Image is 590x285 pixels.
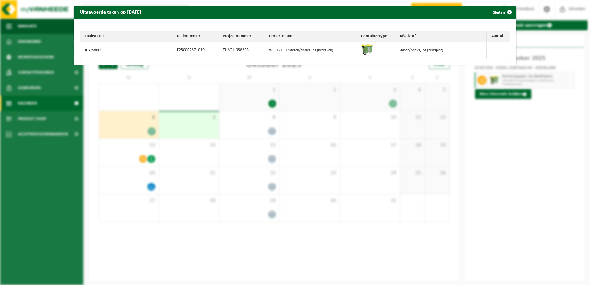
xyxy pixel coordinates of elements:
td: T250002871019 [172,42,218,59]
td: karton/papier, los (bedrijven) [395,42,487,59]
td: TL-VEL-058333 [218,42,264,59]
td: Afgewerkt [80,42,172,59]
button: Sluiten [488,6,516,19]
th: Projectnummer [218,31,264,42]
th: Containertype [356,31,395,42]
img: WB-0660-HPE-GN-50 [361,43,373,56]
td: WB-0660-HP karton/papier, los (bedrijven) [264,42,356,59]
th: Afvalstof [395,31,487,42]
th: Taakstatus [80,31,172,42]
th: Taaknummer [172,31,218,42]
h2: Uitgevoerde taken op [DATE] [74,6,147,18]
th: Aantal [487,31,510,42]
th: Projectnaam [264,31,356,42]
